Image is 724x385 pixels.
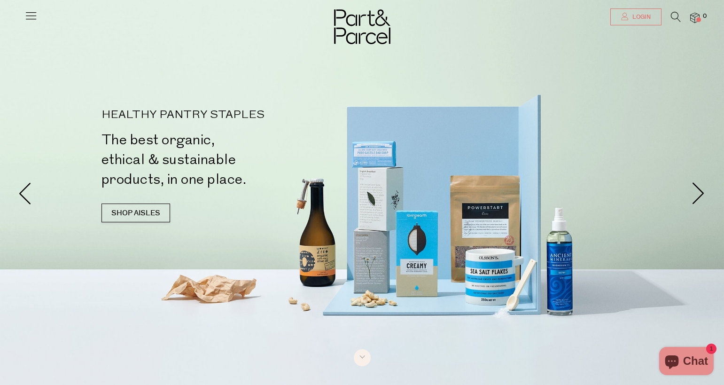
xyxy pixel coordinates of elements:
a: 0 [690,13,700,23]
p: HEALTHY PANTRY STAPLES [101,110,366,121]
a: Login [610,8,662,25]
inbox-online-store-chat: Shopify online store chat [656,347,716,377]
img: Part&Parcel [334,9,390,44]
span: Login [630,13,651,21]
a: SHOP AISLES [101,204,170,222]
h2: The best organic, ethical & sustainable products, in one place. [101,130,366,189]
span: 0 [701,12,709,21]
